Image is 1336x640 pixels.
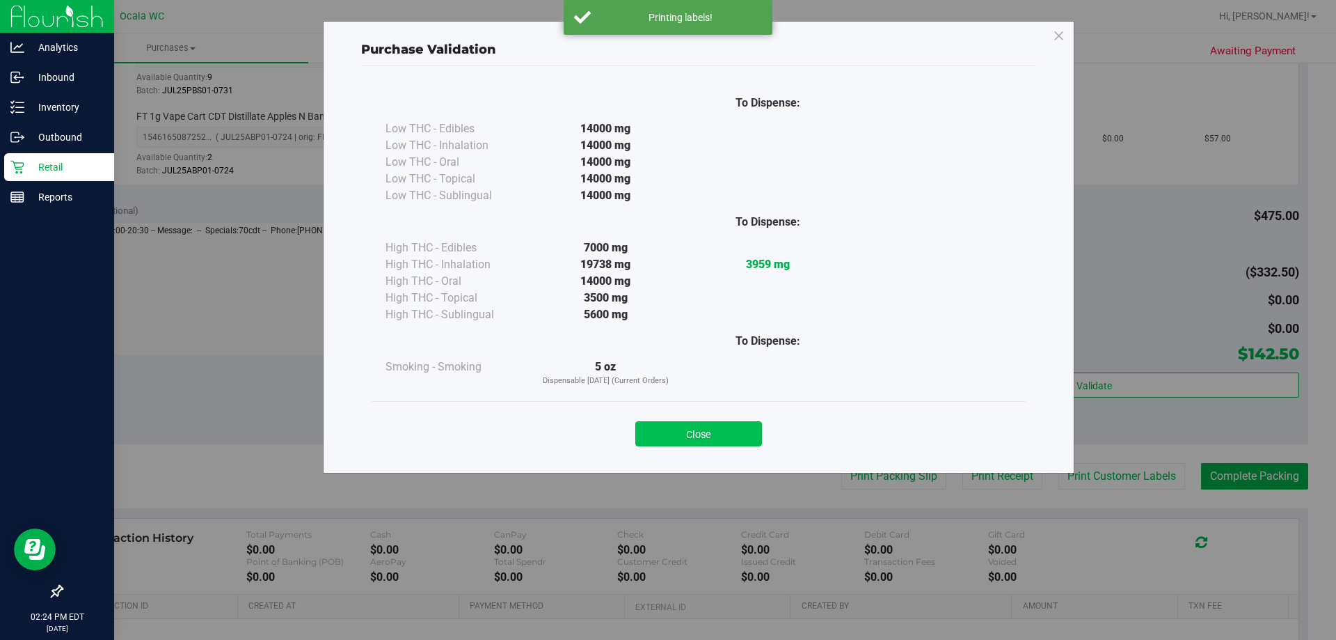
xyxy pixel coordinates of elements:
[10,40,24,54] inline-svg: Analytics
[10,130,24,144] inline-svg: Outbound
[385,154,525,171] div: Low THC - Oral
[635,421,762,446] button: Close
[10,100,24,114] inline-svg: Inventory
[385,306,525,323] div: High THC - Sublingual
[361,42,496,57] span: Purchase Validation
[385,137,525,154] div: Low THC - Inhalation
[385,359,525,375] div: Smoking - Smoking
[24,39,108,56] p: Analytics
[385,256,525,273] div: High THC - Inhalation
[385,120,525,137] div: Low THC - Edibles
[525,137,687,154] div: 14000 mg
[525,154,687,171] div: 14000 mg
[598,10,762,24] div: Printing labels!
[385,290,525,306] div: High THC - Topical
[24,99,108,116] p: Inventory
[525,273,687,290] div: 14000 mg
[10,70,24,84] inline-svg: Inbound
[525,290,687,306] div: 3500 mg
[10,160,24,174] inline-svg: Retail
[24,129,108,146] p: Outbound
[525,306,687,323] div: 5600 mg
[525,375,687,387] p: Dispensable [DATE] (Current Orders)
[24,69,108,86] p: Inbound
[385,187,525,204] div: Low THC - Sublingual
[14,529,56,570] iframe: Resource center
[6,623,108,634] p: [DATE]
[385,171,525,187] div: Low THC - Topical
[525,187,687,204] div: 14000 mg
[10,190,24,204] inline-svg: Reports
[385,240,525,256] div: High THC - Edibles
[385,273,525,290] div: High THC - Oral
[525,120,687,137] div: 14000 mg
[24,189,108,205] p: Reports
[525,256,687,273] div: 19738 mg
[525,359,687,387] div: 5 oz
[24,159,108,175] p: Retail
[687,214,849,231] div: To Dispense:
[746,258,790,271] strong: 3959 mg
[525,171,687,187] div: 14000 mg
[525,240,687,256] div: 7000 mg
[6,611,108,623] p: 02:24 PM EDT
[687,95,849,111] div: To Dispense:
[687,333,849,350] div: To Dispense:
